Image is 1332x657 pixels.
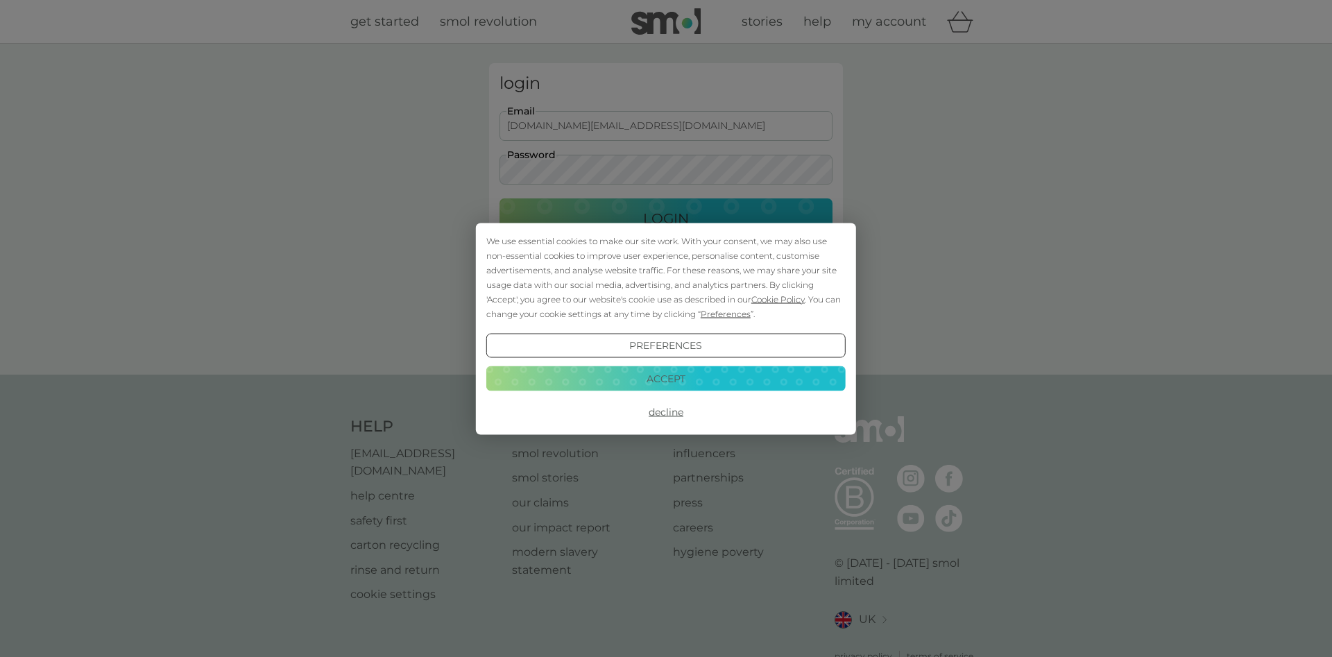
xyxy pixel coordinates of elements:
span: Cookie Policy [751,293,805,304]
button: Decline [486,400,846,425]
div: Cookie Consent Prompt [476,223,856,434]
button: Accept [486,366,846,391]
button: Preferences [486,333,846,358]
div: We use essential cookies to make our site work. With your consent, we may also use non-essential ... [486,233,846,321]
span: Preferences [701,308,751,318]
